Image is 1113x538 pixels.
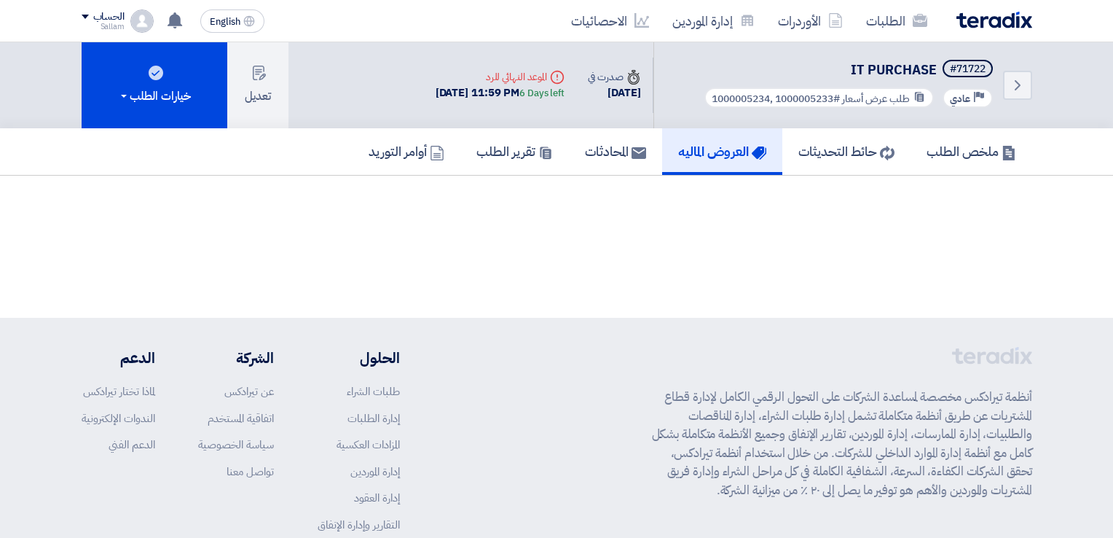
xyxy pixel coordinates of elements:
[956,12,1032,28] img: Teradix logo
[83,383,155,399] a: لماذا تختار تيرادكس
[118,87,191,105] div: خيارات الطلب
[227,42,288,128] button: تعديل
[109,437,155,453] a: الدعم الفني
[588,69,640,85] div: صدرت في
[662,128,782,175] a: العروض الماليه
[198,347,274,369] li: الشركة
[318,347,400,369] li: الحلول
[766,4,854,38] a: الأوردرات
[652,388,1032,499] p: أنظمة تيرادكس مخصصة لمساعدة الشركات على التحول الرقمي الكامل لإدارة قطاع المشتريات عن طريق أنظمة ...
[210,17,240,27] span: English
[82,410,155,426] a: الندوات الإلكترونية
[927,143,1016,160] h5: ملخص الطلب
[661,4,766,38] a: إدارة الموردين
[842,91,910,106] span: طلب عرض أسعار
[854,4,939,38] a: الطلبات
[476,143,553,160] h5: تقرير الطلب
[569,128,662,175] a: المحادثات
[208,410,274,426] a: اتفاقية المستخدم
[851,60,937,79] span: IT PURCHASE
[353,128,460,175] a: أوامر التوريد
[130,9,154,33] img: profile_test.png
[82,347,155,369] li: الدعم
[798,143,894,160] h5: حائط التحديثات
[224,383,274,399] a: عن تيرادكس
[337,437,400,453] a: المزادات العكسية
[585,143,646,160] h5: المحادثات
[782,128,911,175] a: حائط التحديثات
[350,464,400,480] a: إدارة الموردين
[198,437,274,453] a: سياسة الخصوصية
[347,410,400,426] a: إدارة الطلبات
[354,490,400,506] a: إدارة العقود
[318,517,400,533] a: التقارير وإدارة الإنفاق
[369,143,444,160] h5: أوامر التوريد
[712,91,840,106] span: #1000005233 ,1000005234
[950,64,986,74] div: #71722
[588,85,640,101] div: [DATE]
[347,383,400,399] a: طلبات الشراء
[227,464,274,480] a: تواصل معنا
[519,86,565,101] div: 6 Days left
[678,143,766,160] h5: العروض الماليه
[911,128,1032,175] a: ملخص الطلب
[82,42,227,128] button: خيارات الطلب
[460,128,569,175] a: تقرير الطلب
[950,92,970,106] span: عادي
[559,4,661,38] a: الاحصائيات
[436,69,565,85] div: الموعد النهائي للرد
[93,11,125,23] div: الحساب
[701,60,996,80] h5: IT PURCHASE
[436,85,565,101] div: [DATE] 11:59 PM
[200,9,264,33] button: English
[82,23,125,31] div: Sallam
